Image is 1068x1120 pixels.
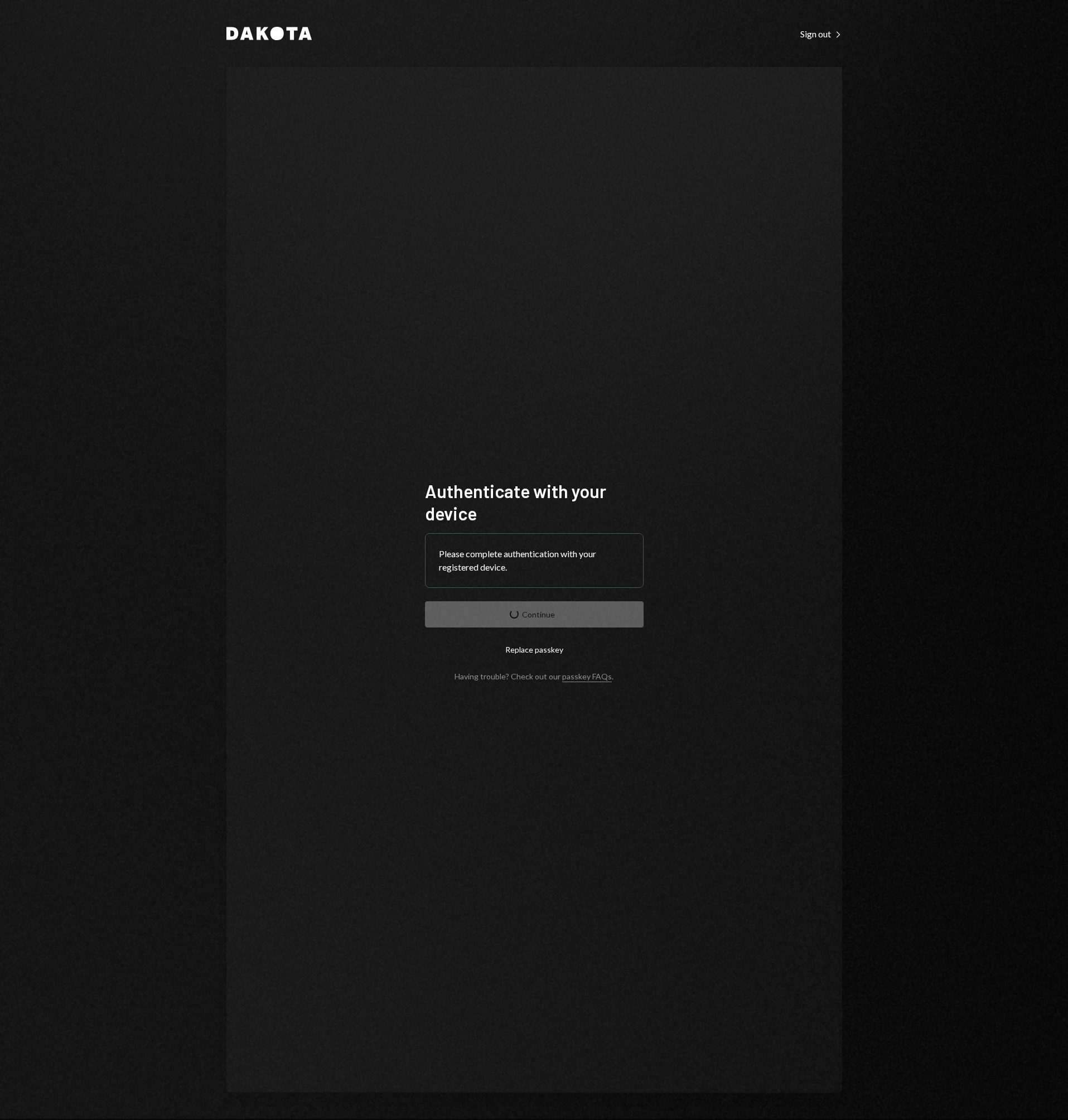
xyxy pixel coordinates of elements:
div: Sign out [800,28,842,40]
button: Replace passkey [425,636,644,663]
h1: Authenticate with your device [425,480,644,524]
div: Having trouble? Check out our . [455,672,613,681]
div: Please complete authentication with your registered device. [439,547,630,574]
a: Sign out [800,27,842,40]
a: passkey FAQs [562,672,612,682]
